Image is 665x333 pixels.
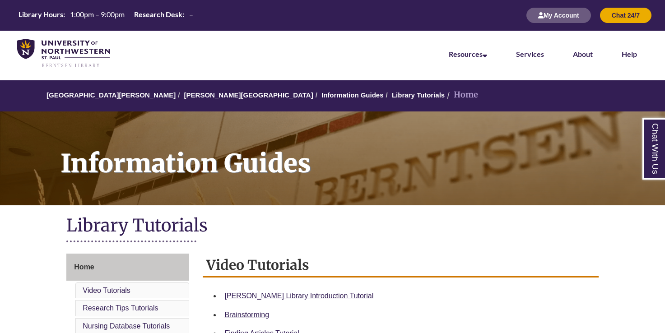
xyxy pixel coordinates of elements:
a: Home [66,254,189,281]
button: My Account [526,8,591,23]
a: Library Tutorials [392,91,445,99]
a: Brainstorming [224,311,269,319]
h1: Information Guides [51,111,665,194]
span: Home [74,263,94,271]
a: Nursing Database Tutorials [83,322,170,330]
th: Library Hours: [15,9,66,19]
table: Hours Today [15,9,197,21]
a: Video Tutorials [83,287,130,294]
a: [PERSON_NAME][GEOGRAPHIC_DATA] [184,91,313,99]
th: Research Desk: [130,9,186,19]
a: About [573,50,593,58]
a: [PERSON_NAME] Library Introduction Tutorial [224,292,373,300]
button: Chat 24/7 [600,8,651,23]
a: Resources [449,50,487,58]
a: [GEOGRAPHIC_DATA][PERSON_NAME] [47,91,176,99]
span: 1:00pm – 9:00pm [70,10,125,18]
h2: Video Tutorials [203,254,598,277]
img: UNWSP Library Logo [17,39,110,68]
a: Hours Today [15,9,197,22]
a: Help [622,50,637,58]
li: Home [445,88,478,102]
a: Services [516,50,544,58]
span: – [189,10,193,18]
a: Information Guides [321,91,384,99]
a: Research Tips Tutorials [83,304,158,312]
a: My Account [526,11,591,19]
h1: Library Tutorials [66,214,598,238]
a: Chat 24/7 [600,11,651,19]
